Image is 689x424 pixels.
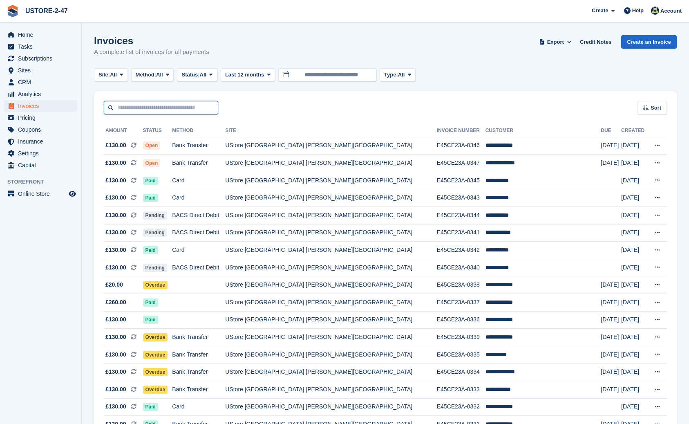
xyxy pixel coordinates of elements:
span: Subscriptions [18,53,67,64]
td: [DATE] [621,329,648,346]
a: menu [4,29,77,40]
td: BACS Direct Debit [172,224,225,242]
td: E45CE23A-0336 [437,311,485,329]
td: UStore [GEOGRAPHIC_DATA] [PERSON_NAME][GEOGRAPHIC_DATA] [225,398,436,416]
td: UStore [GEOGRAPHIC_DATA] [PERSON_NAME][GEOGRAPHIC_DATA] [225,276,436,294]
button: Export [537,35,573,49]
a: menu [4,112,77,123]
span: £260.00 [105,298,126,307]
span: Pending [143,229,167,237]
th: Status [143,124,172,137]
span: Sort [651,104,661,112]
td: [DATE] [621,363,648,381]
span: Help [632,7,644,15]
td: [DATE] [621,311,648,329]
span: Capital [18,159,67,171]
span: £130.00 [105,333,126,341]
a: menu [4,148,77,159]
span: Coupons [18,124,67,135]
td: [DATE] [621,381,648,399]
span: Pricing [18,112,67,123]
a: menu [4,76,77,88]
span: Paid [143,316,158,324]
td: UStore [GEOGRAPHIC_DATA] [PERSON_NAME][GEOGRAPHIC_DATA] [225,311,436,329]
span: All [156,71,163,79]
td: E45CE23A-0335 [437,346,485,363]
td: [DATE] [621,242,648,259]
td: E45CE23A-0338 [437,276,485,294]
td: [DATE] [601,155,621,172]
td: [DATE] [621,155,648,172]
span: Method: [136,71,157,79]
th: Amount [104,124,143,137]
span: Type: [384,71,398,79]
span: Pending [143,264,167,272]
span: £130.00 [105,350,126,359]
td: Card [172,172,225,189]
td: UStore [GEOGRAPHIC_DATA] [PERSON_NAME][GEOGRAPHIC_DATA] [225,381,436,399]
span: Paid [143,246,158,254]
td: BACS Direct Debit [172,259,225,276]
td: [DATE] [621,172,648,189]
span: CRM [18,76,67,88]
td: UStore [GEOGRAPHIC_DATA] [PERSON_NAME][GEOGRAPHIC_DATA] [225,329,436,346]
td: [DATE] [601,311,621,329]
td: [DATE] [621,137,648,155]
td: UStore [GEOGRAPHIC_DATA] [PERSON_NAME][GEOGRAPHIC_DATA] [225,242,436,259]
td: UStore [GEOGRAPHIC_DATA] [PERSON_NAME][GEOGRAPHIC_DATA] [225,137,436,155]
button: Last 12 months [221,68,275,82]
span: £130.00 [105,385,126,394]
td: [DATE] [621,276,648,294]
td: UStore [GEOGRAPHIC_DATA] [PERSON_NAME][GEOGRAPHIC_DATA] [225,207,436,224]
td: UStore [GEOGRAPHIC_DATA] [PERSON_NAME][GEOGRAPHIC_DATA] [225,294,436,312]
span: Settings [18,148,67,159]
span: Last 12 months [225,71,264,79]
button: Type: All [380,68,416,82]
span: £130.00 [105,141,126,150]
span: Overdue [143,281,168,289]
span: Paid [143,403,158,411]
span: Open [143,159,161,167]
span: Overdue [143,333,168,341]
a: menu [4,188,77,200]
td: E45CE23A-0340 [437,259,485,276]
span: £130.00 [105,315,126,324]
a: USTORE-2-47 [22,4,71,18]
a: menu [4,65,77,76]
td: Bank Transfer [172,329,225,346]
td: E45CE23A-0334 [437,363,485,381]
button: Site: All [94,68,128,82]
span: £130.00 [105,176,126,185]
p: A complete list of invoices for all payments [94,47,209,57]
td: [DATE] [601,294,621,312]
td: [DATE] [601,346,621,363]
span: £130.00 [105,228,126,237]
td: E45CE23A-0345 [437,172,485,189]
td: UStore [GEOGRAPHIC_DATA] [PERSON_NAME][GEOGRAPHIC_DATA] [225,155,436,172]
span: Paid [143,177,158,185]
td: [DATE] [621,346,648,363]
span: Storefront [7,178,81,186]
span: Paid [143,298,158,307]
span: Invoices [18,100,67,112]
a: Preview store [67,189,77,199]
a: Credit Notes [577,35,615,49]
button: Status: All [177,68,217,82]
span: £130.00 [105,193,126,202]
th: Site [225,124,436,137]
td: [DATE] [601,276,621,294]
th: Customer [485,124,601,137]
td: UStore [GEOGRAPHIC_DATA] [PERSON_NAME][GEOGRAPHIC_DATA] [225,189,436,207]
a: menu [4,41,77,52]
span: Status: [181,71,199,79]
span: All [398,71,405,79]
span: £130.00 [105,211,126,220]
td: [DATE] [621,294,648,312]
span: Create [592,7,608,15]
span: Account [660,7,682,15]
span: Export [547,38,564,46]
a: menu [4,53,77,64]
span: £20.00 [105,280,123,289]
td: [DATE] [601,381,621,399]
td: E45CE23A-0343 [437,189,485,207]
